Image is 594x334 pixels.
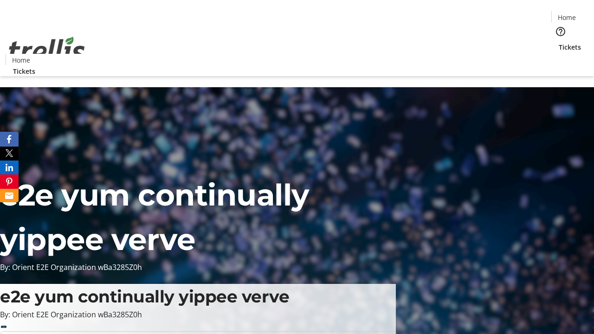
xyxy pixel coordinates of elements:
[6,26,88,73] img: Orient E2E Organization wBa3285Z0h's Logo
[559,42,581,52] span: Tickets
[6,66,43,76] a: Tickets
[6,55,36,65] a: Home
[551,42,588,52] a: Tickets
[12,55,30,65] span: Home
[552,13,581,22] a: Home
[558,13,576,22] span: Home
[13,66,35,76] span: Tickets
[551,22,570,41] button: Help
[551,52,570,71] button: Cart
